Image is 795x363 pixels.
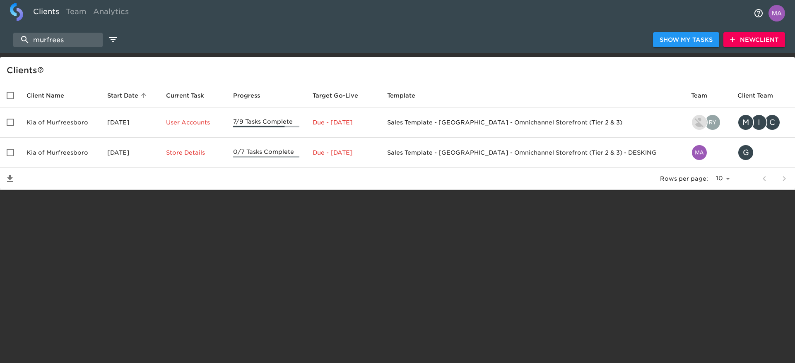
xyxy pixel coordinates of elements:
[313,91,369,100] span: Target Go-Live
[737,114,788,131] div: martin@kiaofmurfreesboro.com, ingy@ehautomotive.com, cdaley@kiaofmurfreesboro.com
[63,3,90,23] a: Team
[166,91,215,100] span: Current Task
[26,91,75,100] span: Client Name
[737,144,754,161] div: G
[90,3,132,23] a: Analytics
[749,3,768,23] button: notifications
[30,3,63,23] a: Clients
[737,114,754,131] div: M
[691,144,724,161] div: matthew.grajales@cdk.com
[381,107,684,138] td: Sales Template - [GEOGRAPHIC_DATA] - Omnichannel Storefront (Tier 2 & 3)
[313,91,358,100] span: Calculated based on the start date and the duration of all Tasks contained in this Hub.
[313,118,374,127] p: Due - [DATE]
[660,35,713,45] span: Show My Tasks
[7,64,792,77] div: Client s
[107,91,149,100] span: Start Date
[768,5,785,21] img: Profile
[166,148,219,157] p: Store Details
[13,33,103,47] input: search
[106,33,120,47] button: edit
[691,91,718,100] span: Team
[691,114,724,131] div: jeff.vandyke@roadster.com, ryan.dale@roadster.com
[101,107,160,138] td: [DATE]
[166,91,204,100] span: Current Task
[233,91,271,100] span: Progress
[660,174,708,183] p: Rows per page:
[737,91,784,100] span: Client Team
[711,172,733,185] select: rows per page
[751,114,767,131] div: I
[101,138,160,168] td: [DATE]
[692,145,707,160] img: matthew.grajales@cdk.com
[37,67,44,73] svg: This is a list of all of your clients and clients shared with you
[387,91,426,100] span: Template
[730,35,778,45] span: New Client
[705,115,720,130] img: ryan.dale@roadster.com
[737,144,788,161] div: graham@ehautomotive.com
[226,138,306,168] td: 0/7 Tasks Complete
[764,114,781,131] div: C
[381,138,684,168] td: Sales Template - [GEOGRAPHIC_DATA] - Omnichannel Storefront (Tier 2 & 3) - DESKING
[313,148,374,157] p: Due - [DATE]
[20,138,101,168] td: Kia of Murfreesboro
[20,107,101,138] td: Kia of Murfreesboro
[692,115,707,130] img: jeff.vandyke@roadster.com
[653,32,719,48] button: Show My Tasks
[10,3,23,21] img: logo
[226,107,306,138] td: 7/9 Tasks Complete
[166,118,219,127] p: User Accounts
[723,32,785,48] button: NewClient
